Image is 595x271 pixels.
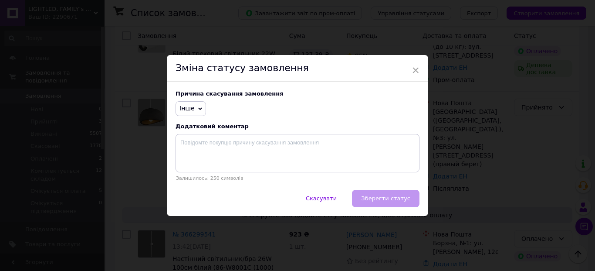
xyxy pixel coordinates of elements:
span: × [412,63,419,78]
div: Додатковий коментар [176,123,419,130]
div: Причина скасування замовлення [176,90,419,97]
button: Скасувати [297,190,346,207]
p: Залишилось: 250 символів [176,175,419,181]
span: Інше [179,105,195,112]
span: Скасувати [306,195,337,202]
div: Зміна статусу замовлення [167,55,428,82]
